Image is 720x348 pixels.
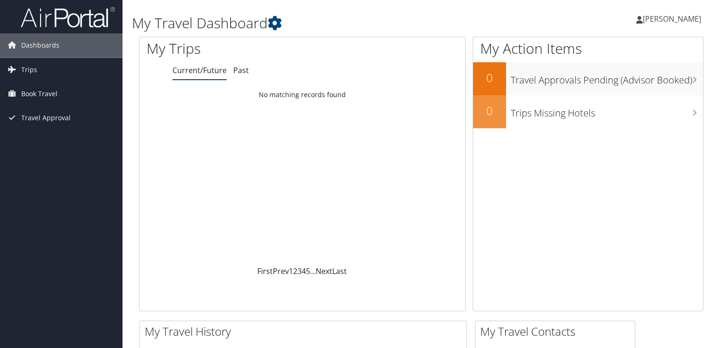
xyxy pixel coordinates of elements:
a: 0Travel Approvals Pending (Advisor Booked) [473,62,703,95]
a: 4 [302,266,306,276]
a: Current/Future [172,65,227,75]
h3: Travel Approvals Pending (Advisor Booked) [511,69,703,87]
a: [PERSON_NAME] [636,5,711,33]
a: 3 [297,266,302,276]
a: 5 [306,266,310,276]
h2: My Travel Contacts [480,323,635,340]
h1: My Action Items [473,39,703,58]
h2: My Travel History [145,323,466,340]
h3: Trips Missing Hotels [511,102,703,120]
a: Prev [273,266,289,276]
a: 2 [293,266,297,276]
span: Book Travel [21,82,57,106]
img: airportal-logo.png [21,6,115,28]
a: 1 [289,266,293,276]
span: [PERSON_NAME] [643,14,701,24]
a: Past [233,65,249,75]
span: Dashboards [21,33,59,57]
a: First [257,266,273,276]
h1: My Travel Dashboard [132,13,518,33]
span: Travel Approval [21,106,71,130]
span: Trips [21,58,37,82]
a: Next [316,266,332,276]
span: … [310,266,316,276]
td: No matching records found [139,86,465,103]
h2: 0 [473,70,506,86]
h2: 0 [473,103,506,119]
a: 0Trips Missing Hotels [473,95,703,128]
h1: My Trips [147,39,322,58]
a: Last [332,266,347,276]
